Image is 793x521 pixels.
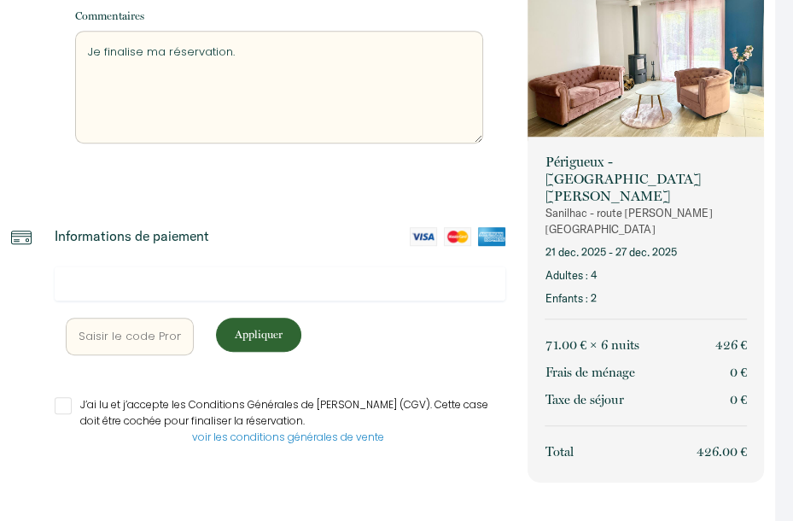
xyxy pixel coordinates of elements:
p: 0 € [729,362,747,383]
span: 426.00 € [696,444,747,460]
p: Taxe de séjour [545,389,623,410]
img: credit-card [11,227,32,248]
p: Appliquer [222,326,295,342]
span: Total [545,444,573,460]
p: Périgueux - [GEOGRAPHIC_DATA][PERSON_NAME] [545,154,746,205]
p: 0 € [729,389,747,410]
p: 71.00 € × 6 nuit [545,335,638,355]
img: amex [478,227,505,246]
p: Informations de paiement [55,227,209,244]
p: Frais de ménage [545,362,634,383]
iframe: Cadre de saisie sécurisé pour le paiement par carte [66,276,495,292]
p: Enfants : 2 [545,290,746,307]
label: Commentaires [75,8,144,25]
p: 426 € [714,335,747,355]
img: visa-card [410,227,437,246]
button: Appliquer [216,318,301,352]
input: Saisir le code Promo [66,318,194,355]
a: voir les conditions générales de vente [192,430,384,444]
p: 21 déc. 2025 - 27 déc. 2025 [545,244,746,260]
p: Sanilhac - route [PERSON_NAME][GEOGRAPHIC_DATA] [545,205,746,237]
p: Adultes : 4 [545,267,746,284]
span: s [633,337,638,353]
img: mastercard [444,227,471,246]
